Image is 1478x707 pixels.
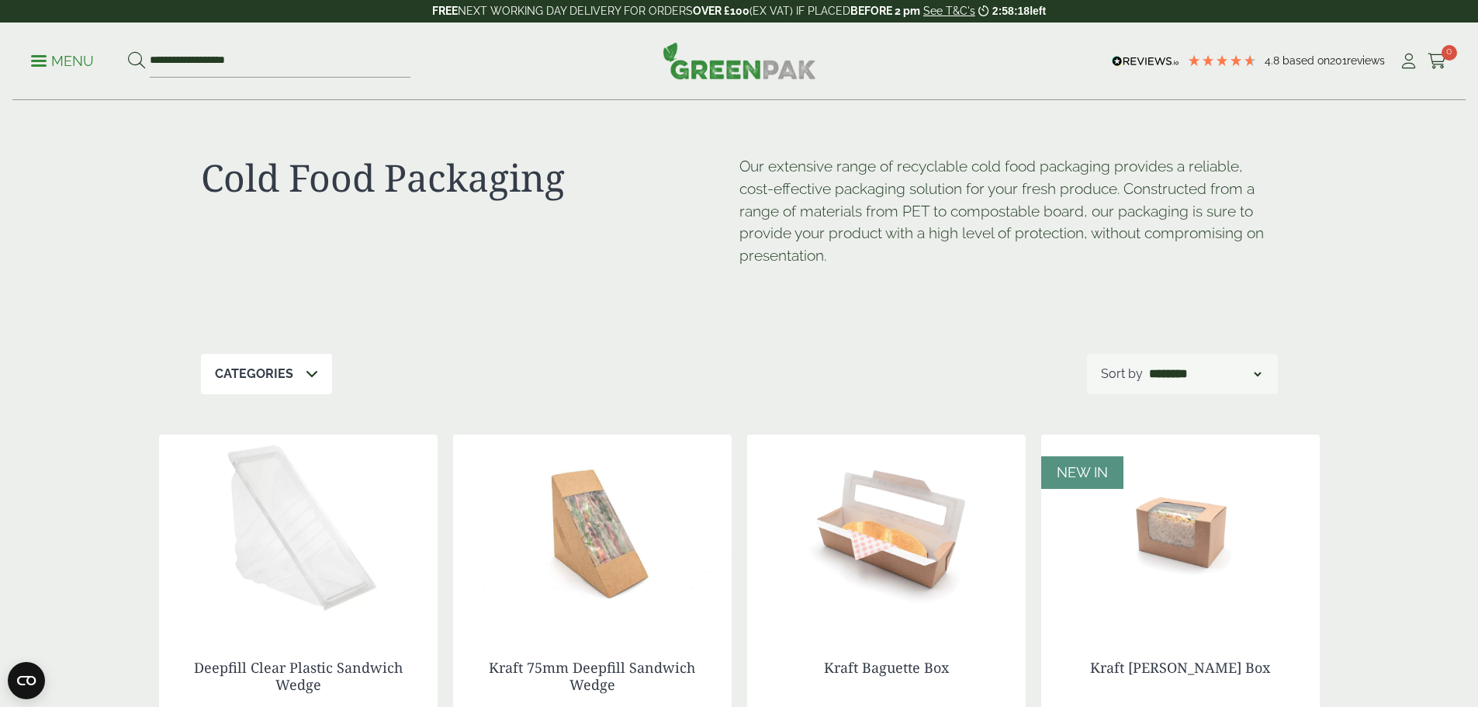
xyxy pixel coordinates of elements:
p: Sort by [1101,365,1143,383]
img: GreenPak Supplies [663,42,816,79]
span: left [1030,5,1046,17]
span: NEW IN [1057,464,1108,480]
p: Categories [215,365,293,383]
a: 0 [1428,50,1447,73]
img: REVIEWS.io [1112,56,1179,67]
h1: Cold Food Packaging [201,155,739,200]
strong: BEFORE 2 pm [850,5,920,17]
strong: FREE [432,5,458,17]
img: 5430063A Kraft Bloomer Sandwich Box Closed with sandwich contents [1041,435,1320,629]
p: Our extensive range of recyclable cold food packaging provides a reliable, cost-effective packagi... [739,155,1278,267]
select: Shop order [1146,365,1264,383]
button: Open CMP widget [8,662,45,699]
img: 5430063F Kraft Bagette Box Open with Bagette [747,435,1026,629]
strong: OVER £100 [693,5,749,17]
span: 2:58:18 [992,5,1030,17]
a: Kraft Baguette Box [824,658,949,677]
span: 0 [1442,45,1457,61]
p: Menu [31,52,94,71]
a: Menu [31,52,94,68]
img: deep fill wedge [159,435,438,629]
i: My Account [1399,54,1418,69]
div: 4.79 Stars [1187,54,1257,68]
span: 201 [1330,54,1347,67]
span: Based on [1282,54,1330,67]
img: Natural Deep Fill Film Front Wedge with BLT 1 (Large) [453,435,732,629]
a: Kraft 75mm Deepfill Sandwich Wedge [489,658,695,694]
span: 4.8 [1265,54,1282,67]
a: Kraft [PERSON_NAME] Box [1090,658,1270,677]
i: Cart [1428,54,1447,69]
a: See T&C's [923,5,975,17]
span: reviews [1347,54,1385,67]
a: Deepfill Clear Plastic Sandwich Wedge [194,658,403,694]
